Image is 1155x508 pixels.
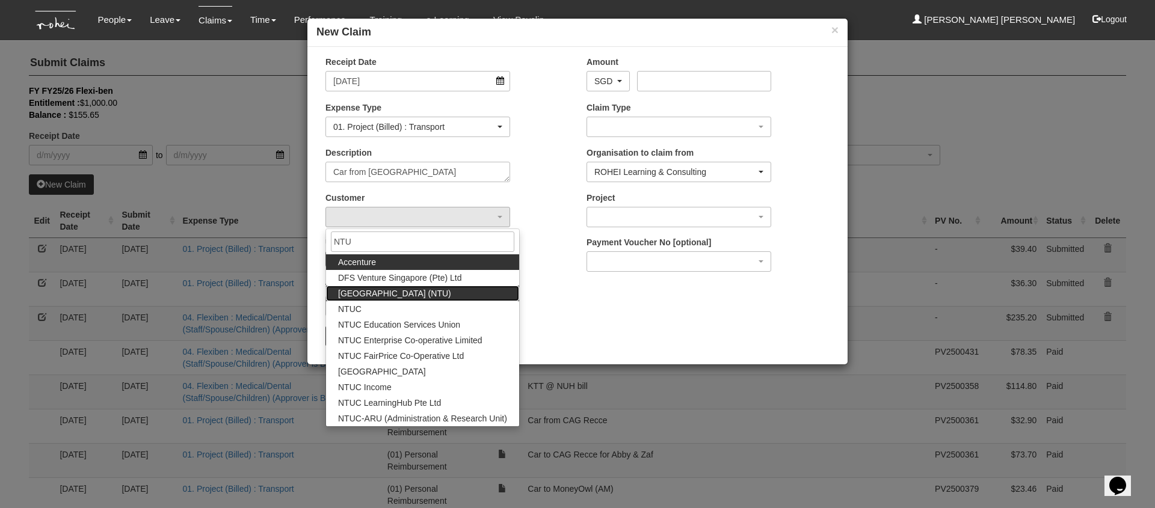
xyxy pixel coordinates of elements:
[338,381,392,393] span: NTUC Income
[338,272,461,284] span: DFS Venture Singapore (Pte) Ltd
[338,397,441,409] span: NTUC LearningHub Pte Ltd
[338,334,482,346] span: NTUC Enterprise Co-operative Limited
[831,23,839,36] button: ×
[587,162,771,182] button: ROHEI Learning & Consulting
[594,75,615,87] div: SGD
[325,71,510,91] input: d/m/yyyy
[338,287,451,299] span: [GEOGRAPHIC_DATA] (NTU)
[338,319,460,331] span: NTUC Education Services Union
[325,102,381,114] label: Expense Type
[587,192,615,204] label: Project
[316,26,371,38] b: New Claim
[587,236,711,248] label: Payment Voucher No [optional]
[594,166,756,178] div: ROHEI Learning & Consulting
[338,366,426,378] span: [GEOGRAPHIC_DATA]
[325,56,377,68] label: Receipt Date
[325,192,365,204] label: Customer
[333,121,495,133] div: 01. Project (Billed) : Transport
[338,350,464,362] span: NTUC FairPrice Co-Operative Ltd
[338,256,376,268] span: Accenture
[587,147,694,159] label: Organisation to claim from
[587,102,631,114] label: Claim Type
[325,117,510,137] button: 01. Project (Billed) : Transport
[1104,460,1143,496] iframe: chat widget
[587,71,630,91] button: SGD
[338,412,507,424] span: NTUC-ARU (Administration & Research Unit)
[325,147,372,159] label: Description
[587,56,618,68] label: Amount
[338,303,362,315] span: NTUC
[331,231,514,252] input: Search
